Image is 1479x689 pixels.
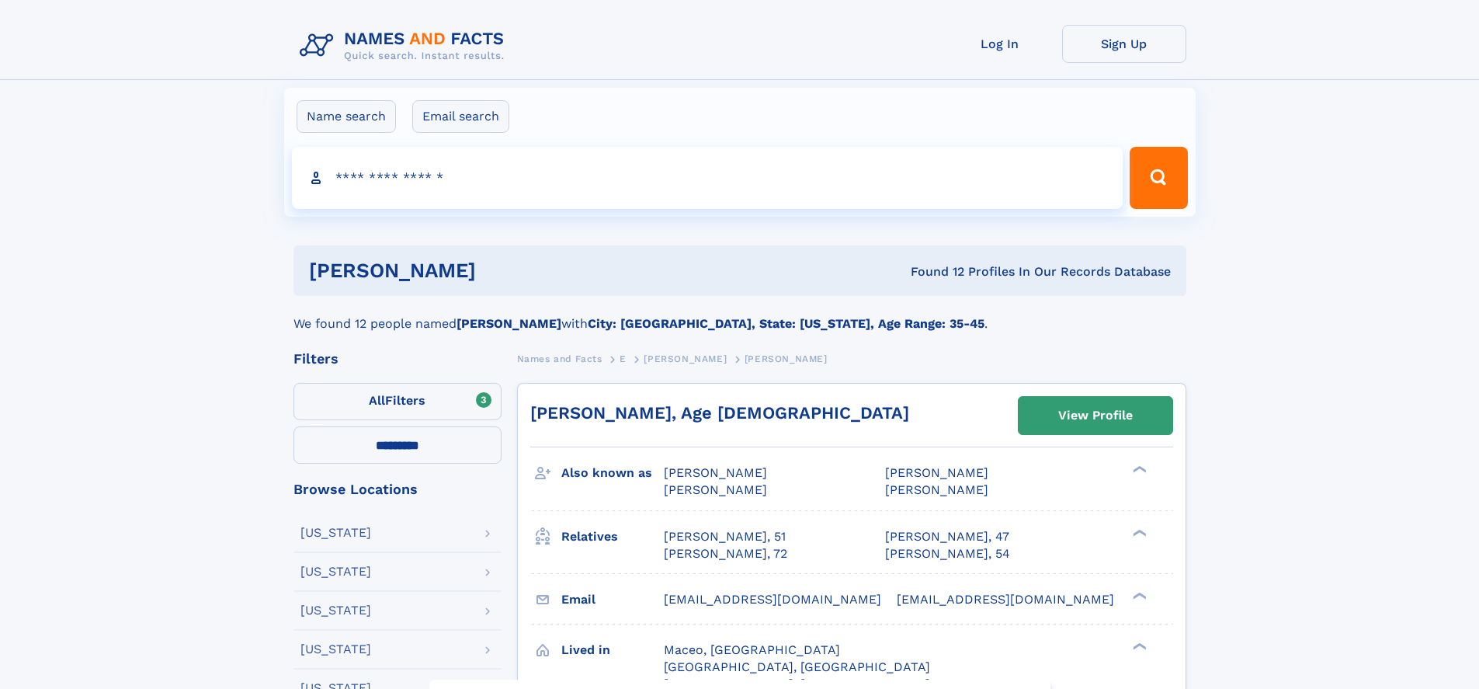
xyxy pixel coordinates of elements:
[293,482,502,496] div: Browse Locations
[412,100,509,133] label: Email search
[644,353,727,364] span: [PERSON_NAME]
[1058,398,1133,433] div: View Profile
[1129,641,1147,651] div: ❯
[644,349,727,368] a: [PERSON_NAME]
[293,352,502,366] div: Filters
[1130,147,1187,209] button: Search Button
[620,349,627,368] a: E
[885,545,1010,562] a: [PERSON_NAME], 54
[1129,590,1147,600] div: ❯
[664,545,787,562] a: [PERSON_NAME], 72
[620,353,627,364] span: E
[309,261,693,280] h1: [PERSON_NAME]
[885,528,1009,545] a: [PERSON_NAME], 47
[530,403,909,423] a: [PERSON_NAME], Age [DEMOGRAPHIC_DATA]
[297,100,396,133] label: Name search
[1129,527,1147,538] div: ❯
[897,592,1114,607] span: [EMAIL_ADDRESS][DOMAIN_NAME]
[293,25,517,67] img: Logo Names and Facts
[561,586,664,613] h3: Email
[885,465,988,480] span: [PERSON_NAME]
[745,353,828,364] span: [PERSON_NAME]
[300,527,371,539] div: [US_STATE]
[664,482,767,497] span: [PERSON_NAME]
[664,592,881,607] span: [EMAIL_ADDRESS][DOMAIN_NAME]
[561,637,664,663] h3: Lived in
[1129,465,1147,475] div: ❯
[664,528,786,545] a: [PERSON_NAME], 51
[938,25,1062,63] a: Log In
[292,147,1123,209] input: search input
[561,460,664,486] h3: Also known as
[561,524,664,550] h3: Relatives
[664,659,930,674] span: [GEOGRAPHIC_DATA], [GEOGRAPHIC_DATA]
[293,296,1186,333] div: We found 12 people named with .
[1062,25,1186,63] a: Sign Up
[588,316,984,331] b: City: [GEOGRAPHIC_DATA], State: [US_STATE], Age Range: 35-45
[1019,397,1172,434] a: View Profile
[300,604,371,617] div: [US_STATE]
[517,349,602,368] a: Names and Facts
[885,482,988,497] span: [PERSON_NAME]
[293,383,502,420] label: Filters
[300,565,371,578] div: [US_STATE]
[664,465,767,480] span: [PERSON_NAME]
[664,642,840,657] span: Maceo, [GEOGRAPHIC_DATA]
[693,263,1171,280] div: Found 12 Profiles In Our Records Database
[300,643,371,656] div: [US_STATE]
[457,316,561,331] b: [PERSON_NAME]
[369,393,385,408] span: All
